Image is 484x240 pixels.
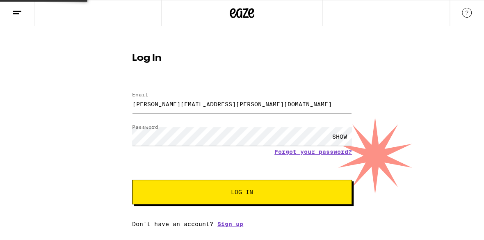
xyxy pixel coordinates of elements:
a: Forgot your password? [274,149,352,155]
label: Password [132,124,158,130]
button: Log In [132,180,352,204]
span: Hi. Need any help? [5,6,59,12]
label: Email [132,92,148,97]
a: Sign up [217,221,243,227]
h1: Log In [132,53,352,63]
div: SHOW [327,127,352,146]
span: Log In [231,189,253,195]
input: Email [132,95,352,113]
div: Don't have an account? [132,221,352,227]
